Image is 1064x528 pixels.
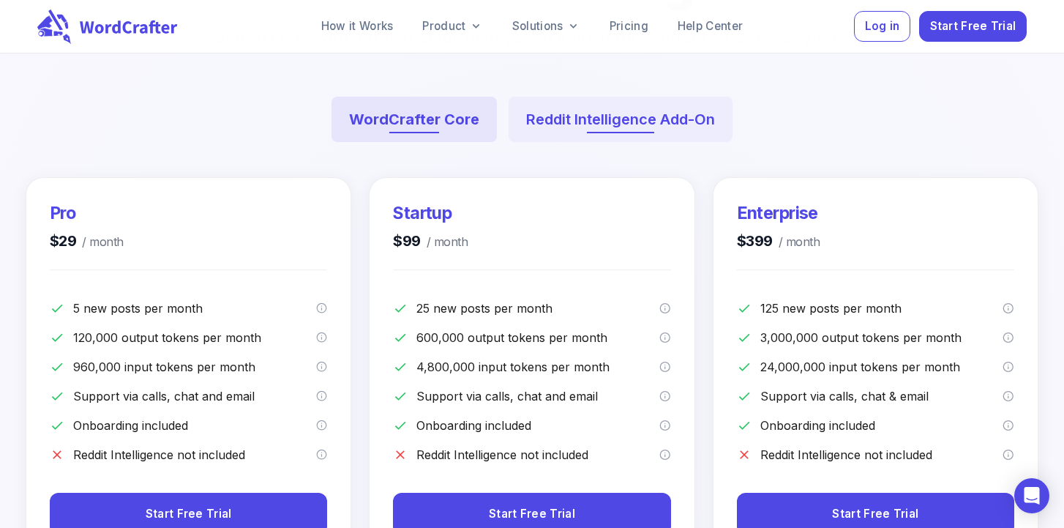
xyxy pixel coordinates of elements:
[930,17,1016,37] span: Start Free Trial
[416,446,659,464] p: Reddit Intelligence not included
[50,231,124,252] h4: $29
[73,358,316,376] p: 960,000 input tokens per month
[854,11,910,42] button: Log in
[1003,302,1014,314] svg: A post is a new piece of content, an imported content for optimization or a content brief.
[393,201,468,225] h3: Startup
[760,329,1003,346] p: 3,000,000 output tokens per month
[73,300,316,317] p: 5 new posts per month
[310,12,405,41] a: How it Works
[1003,361,1014,373] svg: Input tokens are the words you provide to the AI model as instructions. You can think of tokens a...
[760,387,1003,405] p: Support via calls, chat & email
[73,417,316,434] p: Onboarding included
[331,97,497,142] button: WordCrafter Core
[316,302,328,314] svg: A post is a new piece of content, an imported content for optimization or a content brief.
[773,232,820,252] span: / month
[501,12,592,41] a: Solutions
[73,446,316,464] p: Reddit Intelligence not included
[316,420,328,431] svg: We offer a hands-on onboarding for the entire team for customers with the pro plan. Our structure...
[73,329,316,346] p: 120,000 output tokens per month
[1003,390,1014,402] svg: We offer support via calls, chat and email to our customers with the enterprise plan
[50,201,124,225] h3: Pro
[659,332,671,343] svg: Output tokens are the words/characters the model generates in response to your instructions. You ...
[316,361,328,373] svg: Input tokens are the words you provide to the AI model as instructions. You can think of tokens a...
[832,505,918,524] span: Start Free Trial
[76,232,123,252] span: / month
[760,417,1003,434] p: Onboarding included
[416,329,659,346] p: 600,000 output tokens per month
[659,449,671,461] svg: Reddit Intelligence is a premium add-on that must be purchased separately. It provides Reddit dat...
[737,231,820,252] h4: $399
[316,390,328,402] svg: We offer support via calls, chat and email to our customers with the pro plan
[1003,449,1014,461] svg: Reddit Intelligence is a premium add-on that must be purchased separately. It provides Reddit dat...
[509,97,733,142] button: Reddit Intelligence Add-On
[659,361,671,373] svg: Input tokens are the words you provide to the AI model as instructions. You can think of tokens a...
[760,446,1003,464] p: Reddit Intelligence not included
[1014,478,1049,513] div: Open Intercom Messenger
[416,358,659,376] p: 4,800,000 input tokens per month
[411,12,494,41] a: Product
[659,302,671,314] svg: A post is a new piece of content, an imported content for optimization or a content brief.
[760,300,1003,317] p: 125 new posts per month
[919,11,1027,42] button: Start Free Trial
[416,387,659,405] p: Support via calls, chat and email
[598,12,660,41] a: Pricing
[393,231,468,252] h4: $99
[1003,420,1014,431] svg: We offer a hands-on onboarding for the entire team for customers with the startup plan. Our struc...
[316,332,328,343] svg: Output tokens are the words/characters the model generates in response to your instructions. You ...
[146,505,232,524] span: Start Free Trial
[416,417,659,434] p: Onboarding included
[737,201,820,225] h3: Enterprise
[666,12,754,41] a: Help Center
[659,390,671,402] svg: We offer support via calls, chat and email to our customers with the startup plan
[865,17,900,37] span: Log in
[659,420,671,431] svg: We offer a hands-on onboarding for the entire team for customers with the startup plan. Our struc...
[416,300,659,317] p: 25 new posts per month
[421,232,468,252] span: / month
[316,449,328,461] svg: Reddit Intelligence is a premium add-on that must be purchased separately. It provides Reddit dat...
[73,387,316,405] p: Support via calls, chat and email
[1003,332,1014,343] svg: Output tokens are the words/characters the model generates in response to your instructions. You ...
[760,358,1003,376] p: 24,000,000 input tokens per month
[489,505,575,524] span: Start Free Trial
